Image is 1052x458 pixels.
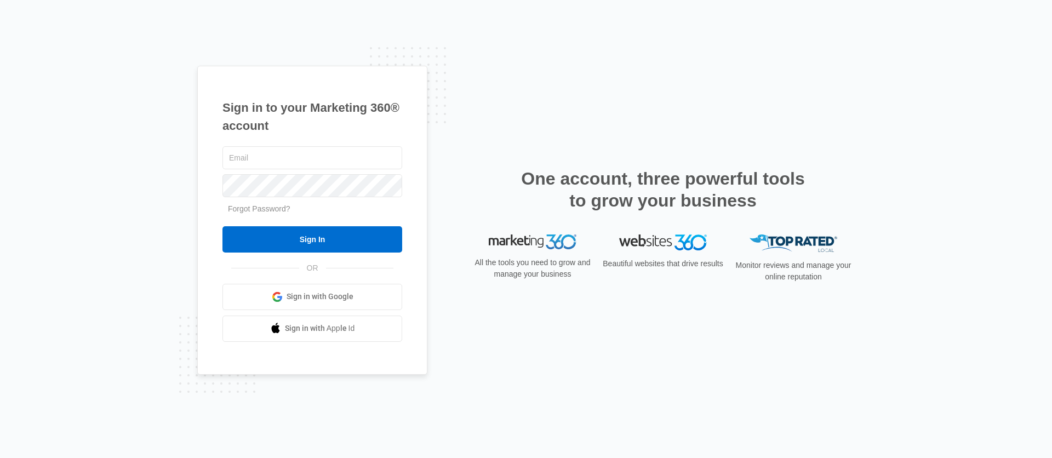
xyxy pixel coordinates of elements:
[287,291,353,302] span: Sign in with Google
[602,258,724,270] p: Beautiful websites that drive results
[471,257,594,280] p: All the tools you need to grow and manage your business
[619,234,707,250] img: Websites 360
[518,168,808,211] h2: One account, three powerful tools to grow your business
[222,146,402,169] input: Email
[732,260,855,283] p: Monitor reviews and manage your online reputation
[299,262,326,274] span: OR
[222,316,402,342] a: Sign in with Apple Id
[285,323,355,334] span: Sign in with Apple Id
[228,204,290,213] a: Forgot Password?
[750,234,837,253] img: Top Rated Local
[489,234,576,250] img: Marketing 360
[222,284,402,310] a: Sign in with Google
[222,99,402,135] h1: Sign in to your Marketing 360® account
[222,226,402,253] input: Sign In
